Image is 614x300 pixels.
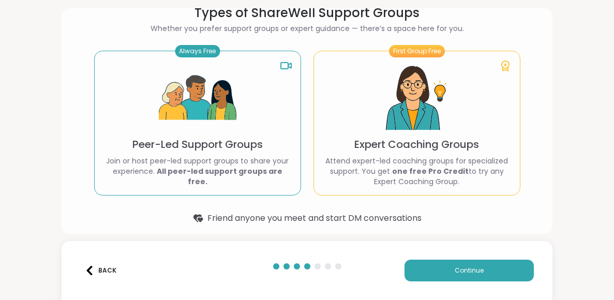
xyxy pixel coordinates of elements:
[80,260,122,281] button: Back
[405,260,534,281] button: Continue
[103,156,292,187] p: Join or host peer-led support groups to share your experience.
[322,156,512,187] p: Attend expert-led coaching groups for specialized support. You get to try any Expert Coaching Group.
[455,266,484,275] span: Continue
[85,266,116,275] div: Back
[132,137,263,152] p: Peer-Led Support Groups
[94,23,520,34] h2: Whether you prefer support groups or expert guidance — there’s a space here for you.
[159,59,236,137] img: Peer-Led Support Groups
[207,212,422,224] span: Friend anyone you meet and start DM conversations
[389,45,445,57] div: First Group Free
[175,45,220,57] div: Always Free
[94,5,520,21] h1: Types of ShareWell Support Groups
[392,166,469,176] b: one free Pro Credit
[157,166,282,187] b: All peer-led support groups are free.
[378,59,456,137] img: Expert Coaching Groups
[354,137,479,152] p: Expert Coaching Groups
